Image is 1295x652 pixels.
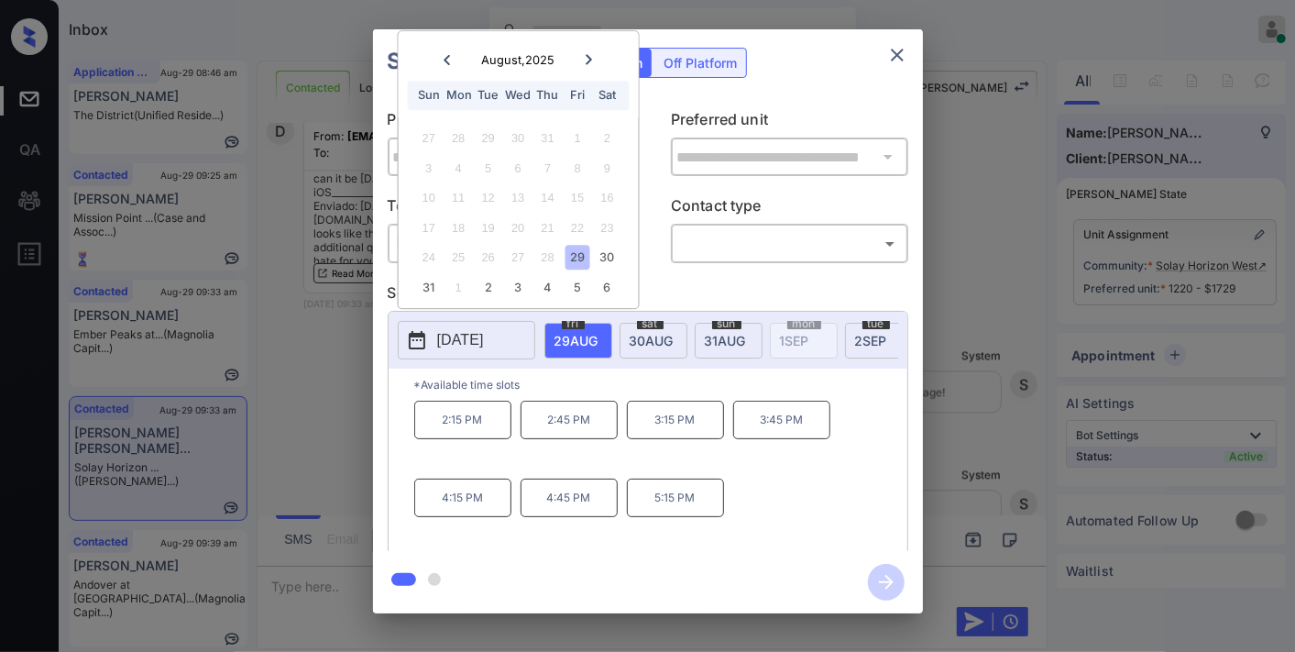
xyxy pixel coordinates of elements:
[535,83,560,108] div: Thu
[416,215,441,240] div: Not available Sunday, August 17th, 2025
[416,186,441,211] div: Not available Sunday, August 10th, 2025
[671,194,908,224] p: Contact type
[535,127,560,151] div: Not available Thursday, July 31st, 2025
[506,275,531,300] div: Choose Wednesday, September 3rd, 2025
[855,333,887,348] span: 2 SEP
[565,127,590,151] div: Not available Friday, August 1st, 2025
[392,228,620,259] div: In Person
[595,186,620,211] div: Not available Saturday, August 16th, 2025
[535,215,560,240] div: Not available Thursday, August 21st, 2025
[565,83,590,108] div: Fri
[437,329,484,351] p: [DATE]
[506,246,531,271] div: Not available Wednesday, August 27th, 2025
[565,156,590,181] div: Not available Friday, August 8th, 2025
[554,333,598,348] span: 29 AUG
[414,479,511,517] p: 4:15 PM
[476,83,500,108] div: Tue
[637,318,664,329] span: sat
[416,275,441,300] div: Choose Sunday, August 31st, 2025
[446,246,471,271] div: Not available Monday, August 25th, 2025
[506,127,531,151] div: Not available Wednesday, July 30th, 2025
[388,282,908,311] p: Select slot
[476,127,500,151] div: Not available Tuesday, July 29th, 2025
[671,108,908,138] p: Preferred unit
[627,479,724,517] p: 5:15 PM
[446,186,471,211] div: Not available Monday, August 11th, 2025
[388,194,625,224] p: Tour type
[416,156,441,181] div: Not available Sunday, August 3rd, 2025
[373,29,560,94] h2: Schedule Tour
[414,401,511,439] p: 2:15 PM
[446,83,471,108] div: Mon
[562,318,585,329] span: fri
[857,558,916,606] button: btn-next
[521,479,618,517] p: 4:45 PM
[388,108,625,138] p: Preferred community
[506,215,531,240] div: Not available Wednesday, August 20th, 2025
[535,156,560,181] div: Not available Thursday, August 7th, 2025
[695,323,763,359] div: date-select
[416,83,441,108] div: Sun
[595,215,620,240] div: Not available Saturday, August 23rd, 2025
[404,124,632,303] div: month 2025-08
[620,323,687,359] div: date-select
[446,275,471,300] div: Not available Monday, September 1st, 2025
[879,37,916,73] button: close
[416,127,441,151] div: Not available Sunday, July 27th, 2025
[506,156,531,181] div: Not available Wednesday, August 6th, 2025
[845,323,913,359] div: date-select
[446,215,471,240] div: Not available Monday, August 18th, 2025
[595,246,620,271] div: Choose Saturday, August 30th, 2025
[733,401,830,439] p: 3:45 PM
[627,401,724,439] p: 3:15 PM
[416,246,441,271] div: Not available Sunday, August 24th, 2025
[535,246,560,271] div: Not available Thursday, August 28th, 2025
[565,246,590,271] div: Choose Friday, August 29th, 2025
[506,83,531,108] div: Wed
[595,83,620,108] div: Sat
[565,186,590,211] div: Not available Friday, August 15th, 2025
[712,318,741,329] span: sun
[398,321,535,359] button: [DATE]
[476,215,500,240] div: Not available Tuesday, August 19th, 2025
[476,275,500,300] div: Choose Tuesday, September 2nd, 2025
[476,246,500,271] div: Not available Tuesday, August 26th, 2025
[595,275,620,300] div: Choose Saturday, September 6th, 2025
[476,186,500,211] div: Not available Tuesday, August 12th, 2025
[544,323,612,359] div: date-select
[705,333,746,348] span: 31 AUG
[595,156,620,181] div: Not available Saturday, August 9th, 2025
[476,156,500,181] div: Not available Tuesday, August 5th, 2025
[630,333,674,348] span: 30 AUG
[446,156,471,181] div: Not available Monday, August 4th, 2025
[521,401,618,439] p: 2:45 PM
[595,127,620,151] div: Not available Saturday, August 2nd, 2025
[654,49,746,77] div: Off Platform
[506,186,531,211] div: Not available Wednesday, August 13th, 2025
[565,215,590,240] div: Not available Friday, August 22nd, 2025
[446,127,471,151] div: Not available Monday, July 28th, 2025
[862,318,890,329] span: tue
[414,369,907,401] p: *Available time slots
[535,186,560,211] div: Not available Thursday, August 14th, 2025
[535,275,560,300] div: Choose Thursday, September 4th, 2025
[565,275,590,300] div: Choose Friday, September 5th, 2025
